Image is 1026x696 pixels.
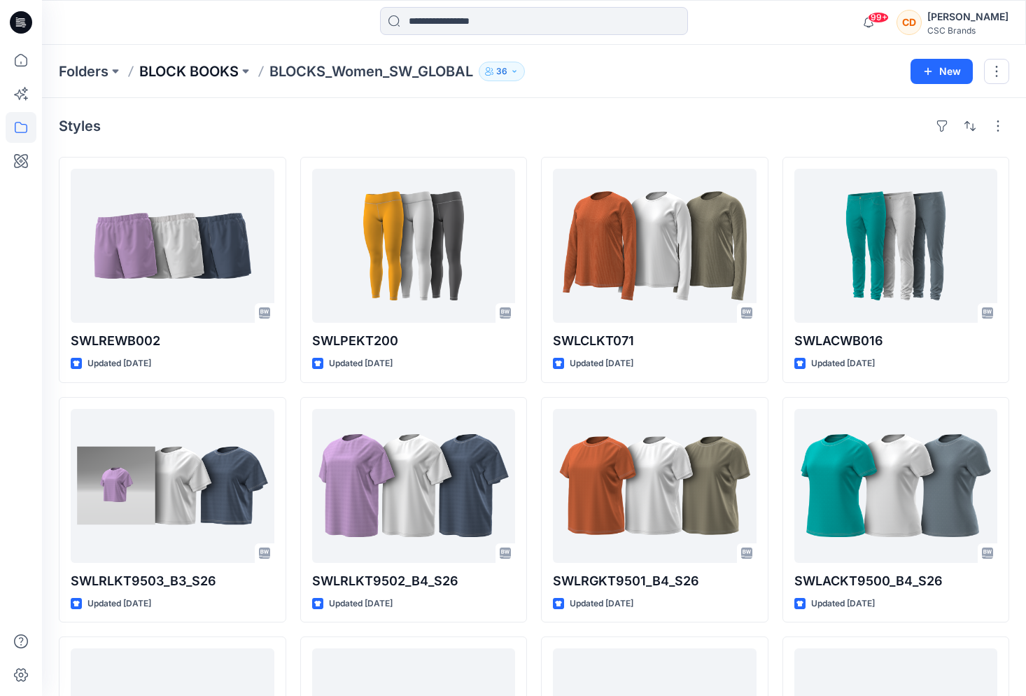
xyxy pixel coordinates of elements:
[570,597,633,611] p: Updated [DATE]
[794,169,998,323] a: SWLACWB016
[927,8,1009,25] div: [PERSON_NAME]
[927,25,1009,36] div: CSC Brands
[811,597,875,611] p: Updated [DATE]
[868,12,889,23] span: 99+
[312,409,516,563] a: SWLRLKT9502_B4_S26
[496,64,507,79] p: 36
[312,331,516,351] p: SWLPEKT200
[71,331,274,351] p: SWLREWB002
[553,169,757,323] a: SWLCLKT071
[87,597,151,611] p: Updated [DATE]
[139,62,239,81] a: BLOCK BOOKS
[329,356,393,371] p: Updated [DATE]
[71,169,274,323] a: SWLREWB002
[794,409,998,563] a: SWLACKT9500_B4_S26
[71,409,274,563] a: SWLRLKT9503_B3_S26
[269,62,473,81] p: BLOCKS_Women_SW_GLOBAL
[71,571,274,591] p: SWLRLKT9503_B3_S26
[811,356,875,371] p: Updated [DATE]
[87,356,151,371] p: Updated [DATE]
[911,59,973,84] button: New
[312,571,516,591] p: SWLRLKT9502_B4_S26
[479,62,525,81] button: 36
[329,597,393,611] p: Updated [DATE]
[897,10,922,35] div: CD
[553,571,757,591] p: SWLRGKT9501_B4_S26
[312,169,516,323] a: SWLPEKT200
[553,409,757,563] a: SWLRGKT9501_B4_S26
[59,118,101,134] h4: Styles
[794,571,998,591] p: SWLACKT9500_B4_S26
[553,331,757,351] p: SWLCLKT071
[59,62,108,81] a: Folders
[570,356,633,371] p: Updated [DATE]
[794,331,998,351] p: SWLACWB016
